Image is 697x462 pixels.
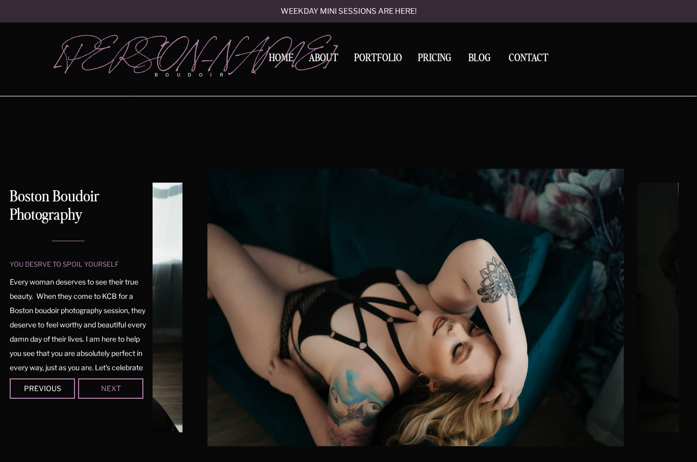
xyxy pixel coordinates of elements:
[464,53,495,62] a: BLOG
[12,385,73,391] div: Previous
[80,385,141,391] div: Next
[10,275,147,363] p: Every woman deserves to see their true beauty. When they come to KCB for a Boston boudoir photogr...
[155,71,239,79] p: boudoir
[208,169,624,446] img: Blonde woman laying on a blue couch posing for luxury Boston boudoir photographer Kerry Callahan ...
[10,260,135,269] p: you desrve to spoil yourself
[253,8,444,16] a: Weekday mini sessions are here!
[351,53,406,67] a: Portfolio
[505,53,553,64] a: Contact
[56,36,239,67] a: [PERSON_NAME]
[10,188,146,227] h1: Boston Boudoir Photography
[415,53,454,67] a: Pricing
